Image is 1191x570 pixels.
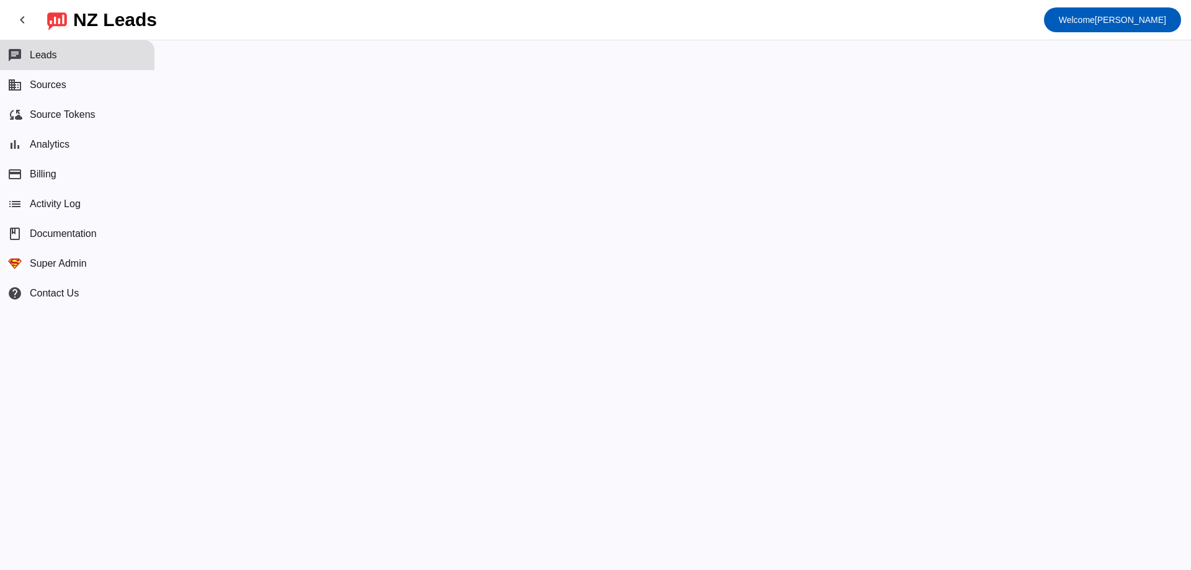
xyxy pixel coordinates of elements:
[30,228,97,239] span: Documentation
[30,50,57,61] span: Leads
[1059,15,1095,25] span: Welcome
[30,169,56,180] span: Billing
[7,167,22,182] mat-icon: payment
[47,9,67,30] img: logo
[30,139,69,150] span: Analytics
[7,197,22,212] mat-icon: list
[30,288,79,299] span: Contact Us
[7,226,22,241] span: book
[7,137,22,152] mat-icon: bar_chart
[7,107,22,122] mat-icon: cloud_sync
[7,48,22,63] mat-icon: chat
[73,11,157,29] div: NZ Leads
[15,12,30,27] mat-icon: chevron_left
[1044,7,1181,32] button: Welcome[PERSON_NAME]
[7,78,22,92] mat-icon: business
[7,286,22,301] mat-icon: help
[30,258,87,269] span: Super Admin
[1059,11,1166,29] span: [PERSON_NAME]
[30,198,81,210] span: Activity Log
[30,109,96,120] span: Source Tokens
[30,79,66,91] span: Sources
